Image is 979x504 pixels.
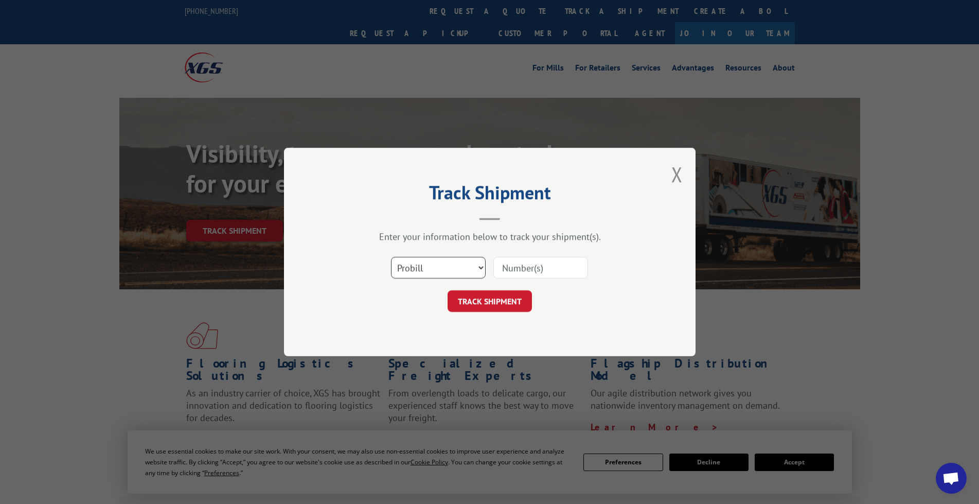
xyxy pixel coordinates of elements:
div: Enter your information below to track your shipment(s). [335,231,644,242]
div: Open chat [936,463,967,494]
button: Close modal [671,161,683,188]
h2: Track Shipment [335,185,644,205]
input: Number(s) [493,257,588,279]
button: TRACK SHIPMENT [448,290,532,312]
